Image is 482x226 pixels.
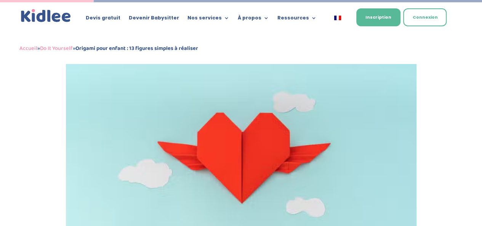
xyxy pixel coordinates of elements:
a: À propos [238,15,269,24]
a: Inscription [356,8,400,26]
img: Français [334,16,341,20]
a: Ressources [277,15,317,24]
a: Nos services [187,15,229,24]
img: logo_kidlee_bleu [19,8,73,24]
a: Kidlee Logo [19,8,73,24]
a: Accueil [19,44,37,53]
a: Do It Yourself [40,44,73,53]
a: Devenir Babysitter [129,15,179,24]
a: Devis gratuit [86,15,120,24]
strong: Origami pour enfant : 13 figures simples à réaliser [75,44,198,53]
a: Connexion [403,8,447,26]
span: » » [19,44,198,53]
